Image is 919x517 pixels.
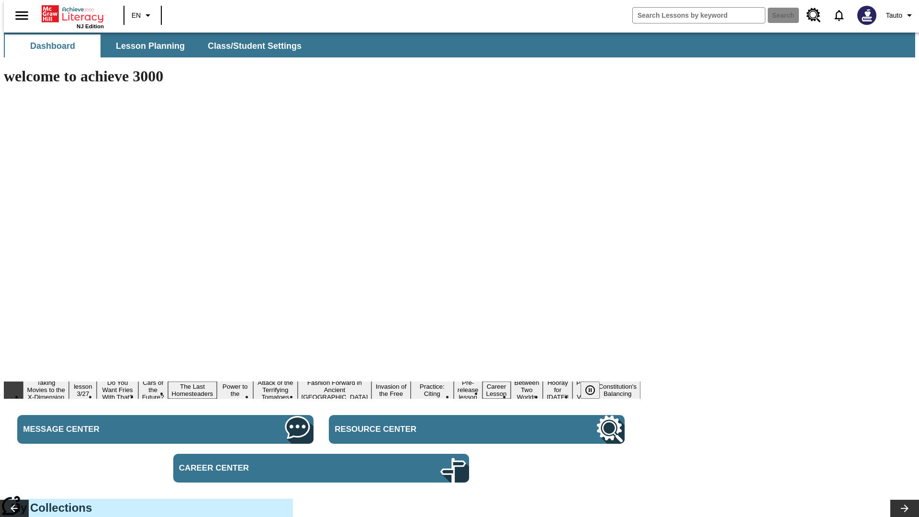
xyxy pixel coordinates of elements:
a: Home [42,4,104,23]
button: Class/Student Settings [200,34,309,57]
a: Message Center [17,415,313,444]
span: Tauto [886,11,902,21]
button: Slide 10 Mixed Practice: Citing Evidence [411,374,454,406]
button: Pause [581,382,600,399]
a: Career Center [173,454,469,483]
button: Language: EN, Select a language [127,7,158,24]
h1: welcome to achieve 3000 [4,67,640,85]
span: EN [132,11,141,21]
button: Dashboard [5,34,101,57]
button: Slide 16 The Constitution's Balancing Act [594,374,640,406]
div: Pause [581,382,609,399]
span: Resource Center [335,425,515,434]
button: Slide 13 Between Two Worlds [511,378,543,402]
span: Career Center [179,463,359,473]
button: Slide 2 Test lesson 3/27 en [69,374,97,406]
a: Resource Center, Will open in new tab [801,2,827,28]
button: Profile/Settings [882,7,919,24]
button: Slide 3 Do You Want Fries With That? [97,378,138,402]
button: Slide 15 Point of View [572,378,594,402]
button: Slide 8 Fashion Forward in Ancient Rome [298,378,372,402]
button: Lesson carousel, Next [890,500,919,517]
a: Notifications [827,3,852,28]
button: Slide 9 The Invasion of the Free CD [371,374,410,406]
button: Lesson Planning [102,34,198,57]
div: Home [42,3,104,29]
button: Slide 7 Attack of the Terrifying Tomatoes [253,378,298,402]
div: SubNavbar [4,34,310,57]
input: search field [633,8,765,23]
span: NJ Edition [77,23,104,29]
span: Message Center [23,425,203,434]
button: Slide 11 Pre-release lesson [454,378,482,402]
button: Slide 1 Taking Movies to the X-Dimension [23,378,69,402]
button: Select a new avatar [852,3,882,28]
button: Open side menu [8,1,36,30]
button: Slide 14 Hooray for Constitution Day! [543,378,572,402]
div: SubNavbar [4,33,915,57]
button: Slide 12 Career Lesson [482,382,511,399]
button: Slide 4 Cars of the Future? [138,378,168,402]
button: Slide 5 The Last Homesteaders [168,382,217,399]
a: Resource Center, Will open in new tab [329,415,625,444]
h3: My Collections [11,501,286,515]
button: Slide 6 Solar Power to the People [217,374,253,406]
img: Avatar [857,6,876,25]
